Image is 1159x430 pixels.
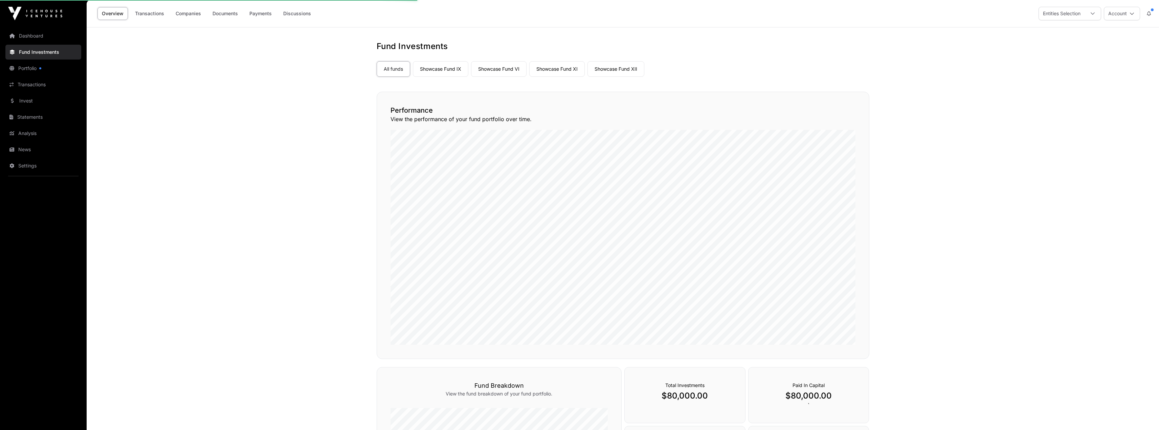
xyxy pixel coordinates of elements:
a: Documents [208,7,242,20]
a: Analysis [5,126,81,141]
a: Portfolio [5,61,81,76]
a: Transactions [131,7,169,20]
a: News [5,142,81,157]
button: Account [1104,7,1140,20]
a: Showcase Fund VI [471,61,527,77]
a: Showcase Fund XI [529,61,585,77]
a: Statements [5,110,81,125]
p: $80,000.00 [762,390,855,401]
a: Transactions [5,77,81,92]
a: Showcase Fund XII [587,61,644,77]
a: Payments [245,7,276,20]
p: View the fund breakdown of your fund portfolio. [391,390,608,397]
div: ` [748,367,869,423]
h3: Fund Breakdown [391,381,608,390]
div: Entities Selection [1039,7,1085,20]
iframe: Chat Widget [1125,398,1159,430]
h1: Fund Investments [377,41,869,52]
a: Discussions [279,7,315,20]
a: Settings [5,158,81,173]
p: View the performance of your fund portfolio over time. [391,115,855,123]
img: Icehouse Ventures Logo [8,7,62,20]
a: Fund Investments [5,45,81,60]
a: Invest [5,93,81,108]
a: Dashboard [5,28,81,43]
a: All funds [377,61,410,77]
span: Total Investments [665,382,705,388]
a: Companies [171,7,205,20]
a: Showcase Fund IX [413,61,468,77]
p: $80,000.00 [638,390,732,401]
h2: Performance [391,106,855,115]
span: Paid In Capital [793,382,825,388]
a: Overview [97,7,128,20]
